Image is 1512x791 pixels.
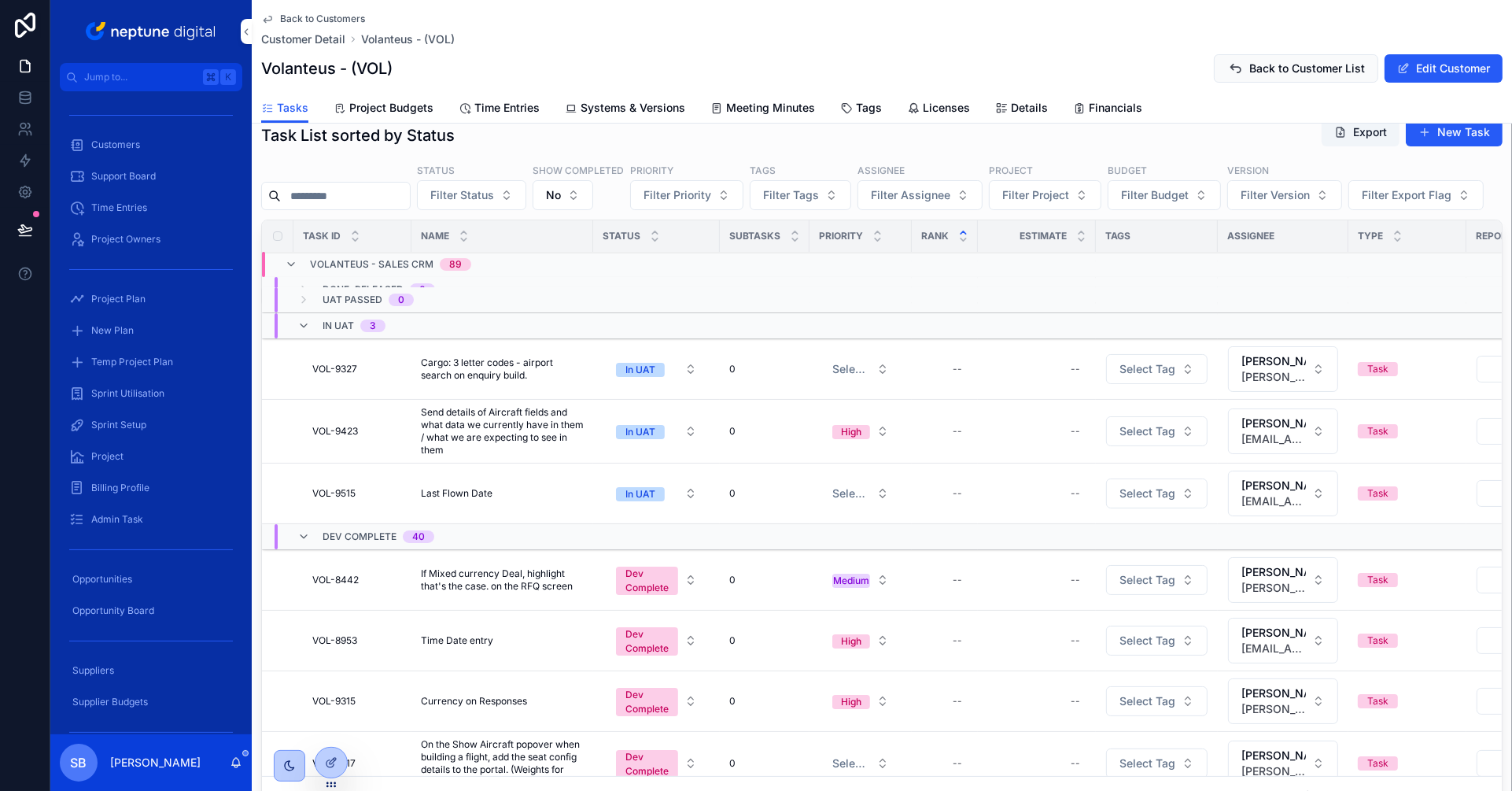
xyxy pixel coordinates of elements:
span: On the Show Aircraft popover when building a flight, add the seat config details to the portal. (... [421,738,584,789]
div: Task [1367,756,1388,771]
span: Back to Customers [280,13,365,25]
a: Billing Profile [60,474,242,502]
a: Meeting Minutes [710,94,815,125]
a: 0 [729,487,800,500]
button: Select Button [1228,346,1338,392]
span: Select Tag [1119,633,1175,649]
a: Select Button [819,416,902,446]
a: Select Button [1105,686,1208,717]
label: Project [989,163,1033,177]
button: New Task [1406,118,1503,146]
a: Select Button [1105,564,1208,596]
span: 0 [729,695,736,708]
span: [PERSON_NAME] [1241,564,1306,580]
span: VOL-8442 [312,574,359,586]
a: Select Button [603,354,710,384]
a: Volanteus - (VOL) [361,31,455,47]
span: New Plan [91,324,134,337]
span: Filter Budget [1121,187,1189,203]
button: Select Button [603,417,710,445]
span: Time Entries [91,201,147,214]
span: Status [603,230,640,242]
span: VOL-9317 [312,757,356,770]
span: Time Entries [474,100,540,116]
button: Select Button [1106,565,1208,595]
a: Select Button [1227,408,1339,455]
a: VOL-8953 [312,634,402,647]
div: 0 [419,284,426,297]
div: -- [953,757,962,770]
a: Select Button [1227,617,1339,664]
button: Select Button [750,180,851,210]
span: Filter Tags [763,187,819,203]
span: Project Plan [91,293,146,305]
a: Select Button [1227,556,1339,604]
div: -- [1071,634,1080,647]
a: Select Button [603,558,710,602]
div: In UAT [625,425,655,439]
button: Select Button [820,417,902,445]
div: -- [1071,695,1080,708]
div: In UAT [625,363,655,377]
div: Task [1367,362,1388,376]
a: Select Button [819,565,902,595]
span: Sprint Utilisation [91,387,164,400]
img: App logo [83,19,220,44]
a: -- [987,689,1086,714]
a: Last Flown Date [421,487,584,500]
span: Currency on Responses [421,695,527,708]
span: VOL-9327 [312,363,357,375]
a: VOL-9327 [312,363,402,375]
button: Select Button [603,680,710,723]
a: Project Plan [60,285,242,313]
a: Back to Customers [261,13,365,25]
label: Priority [630,163,673,177]
a: Customers [60,131,242,159]
span: Back to Customer List [1249,61,1365,76]
span: Tags [856,100,882,116]
a: Supplier Budgets [60,688,242,716]
div: Dev Complete [625,750,669,778]
a: Admin Task [60,505,242,534]
button: Select Button [1106,686,1208,716]
div: 0 [398,294,404,306]
span: [PERSON_NAME] [1241,686,1306,701]
button: Export [1322,118,1400,146]
label: Show Completed [533,163,624,177]
a: -- [987,481,1086,506]
a: Select Button [1105,625,1208,656]
span: In UAT [323,320,354,332]
span: 0 [729,634,736,647]
a: Task [1358,573,1457,587]
a: VOL-9423 [312,425,402,438]
button: Select Button [630,180,743,210]
a: VOL-9315 [312,695,402,708]
span: Jump to... [84,71,197,83]
h1: Task List sorted by Status [261,124,455,146]
a: Sprint Utilisation [60,379,242,408]
div: -- [1071,487,1080,500]
button: Select Button [820,479,902,508]
a: -- [987,567,1086,593]
a: -- [921,419,968,444]
span: [PERSON_NAME] [1241,416,1306,431]
span: Rank [921,230,949,242]
label: Tags [750,163,776,177]
span: Dev Complete [323,530,396,543]
div: Dev Complete [625,567,669,595]
a: -- [921,567,968,593]
div: 3 [370,320,376,332]
a: New Plan [60,316,242,345]
button: Select Button [1106,748,1208,778]
span: Licenses [923,100,970,116]
span: Select Tag [1119,572,1175,588]
a: 0 [729,574,800,586]
span: Temp Project Plan [91,356,173,368]
span: VOL-9515 [312,487,356,500]
span: Select Tag [1119,693,1175,709]
button: Select Button [1228,471,1338,516]
a: Opportunity Board [60,597,242,625]
button: Select Button [820,749,902,778]
a: Task [1358,694,1457,708]
a: Support Board [60,162,242,190]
